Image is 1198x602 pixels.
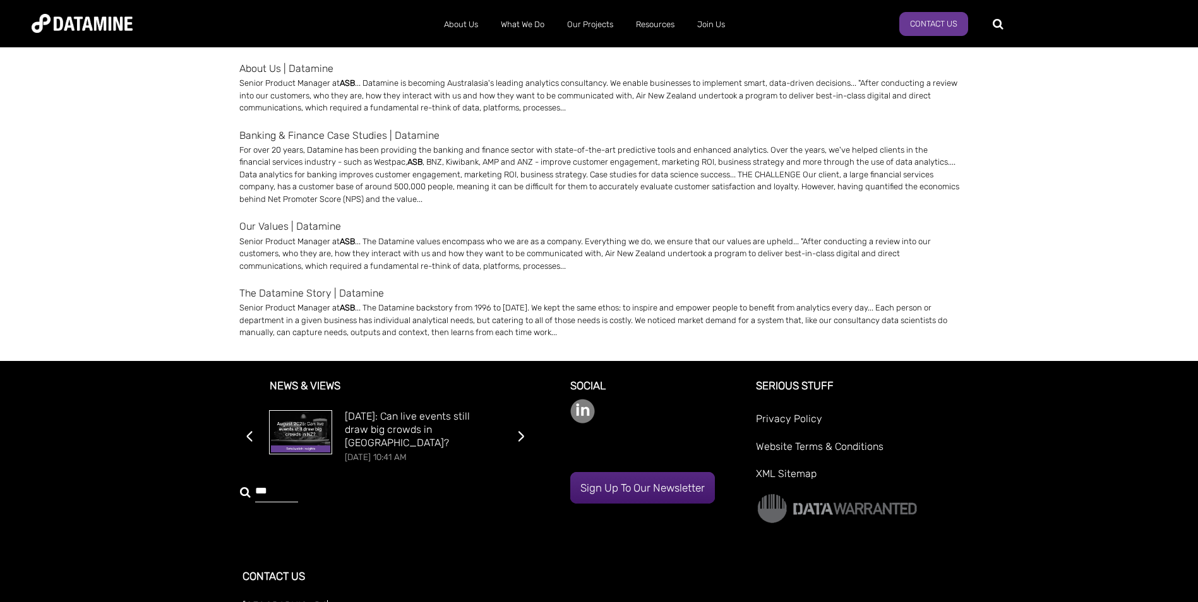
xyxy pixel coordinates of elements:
a: Our Values | Datamine [239,218,959,235]
span: ASB [340,237,355,246]
span: Previous [246,423,253,449]
a: Our Projects [556,8,625,41]
a: About Us [433,8,489,41]
img: Data Warranted Logo [756,492,918,524]
a: CONTACT US [243,570,305,582]
img: linkedin-color [570,399,595,423]
a: Join Us [686,8,736,41]
h3: Social [570,380,741,399]
a: Contact Us [899,12,968,36]
p: Senior Product Manager at ... The Datamine values encompass who we are as a company. Everything w... [239,235,959,273]
span: ASB [340,78,355,88]
img: August 2025: Can live events still draw big crowds in NZ? [270,411,332,453]
a: Privacy Policy [756,410,955,437]
p: Senior Product Manager at ... The Datamine backstory from 1996 to [DATE]. We kept the same ethos:... [239,302,959,339]
a: XML Sitemap [756,465,955,492]
img: Datamine [32,14,133,33]
h3: Serious Stuff [756,380,955,411]
a: Resources [625,8,686,41]
p: Senior Product Manager at ... Datamine is becoming Australasia's leading analytics consultancy. W... [239,77,959,114]
a: About Us | Datamine [239,60,959,77]
h3: News & Views [243,380,528,411]
p: For over 20 years, Datamine has been providing the banking and finance sector with state-of-the-a... [239,144,959,206]
a: What We Do [489,8,556,41]
span: Next [517,423,525,449]
a: Banking & Finance Case Studies | Datamine [239,127,959,144]
a: Sign up to our newsletter [570,472,715,504]
span: ASB [340,303,355,312]
a: Website Terms & Conditions [756,438,955,465]
span: ASB [407,157,422,167]
a: The Datamine Story | Datamine [239,285,959,302]
a: [DATE]: Can live events still draw big crowds in [GEOGRAPHIC_DATA]? [345,410,470,449]
span: [DATE] 10:41 AM [345,452,407,462]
